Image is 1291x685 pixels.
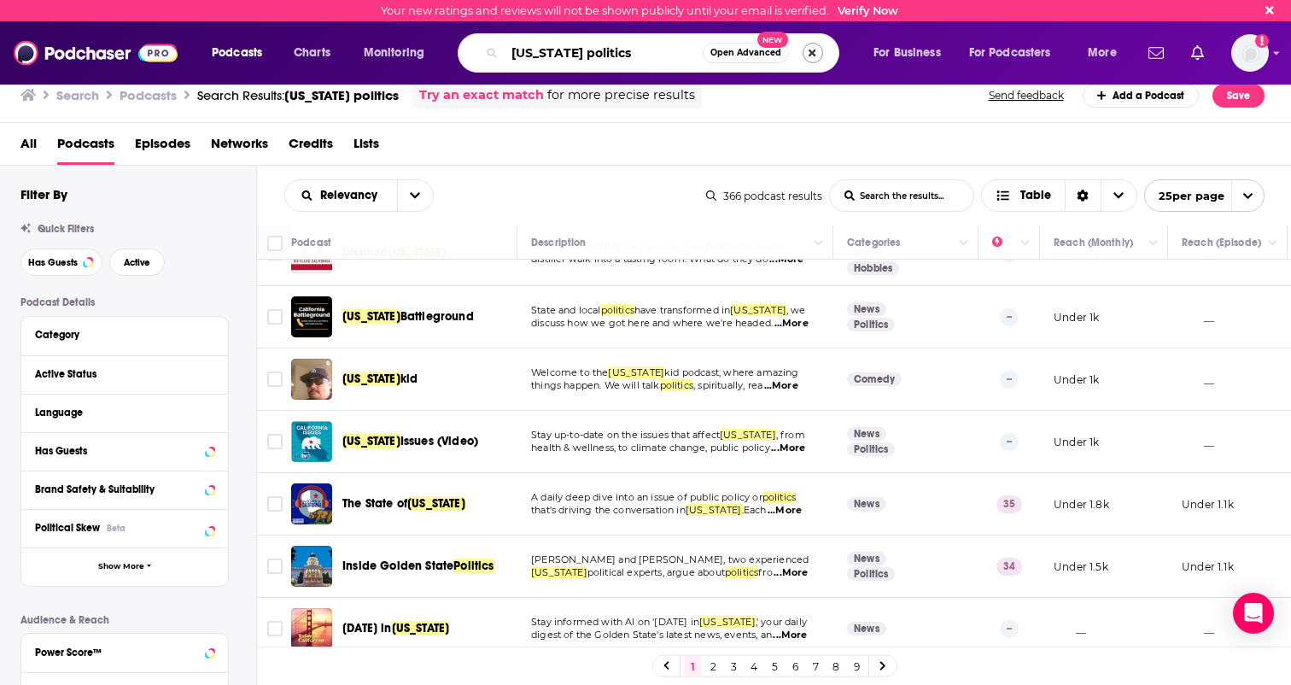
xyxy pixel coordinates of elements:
img: California kid [291,359,332,400]
button: Category [35,324,214,345]
button: Column Actions [954,233,974,254]
a: Hobbies [847,261,899,275]
span: [US_STATE] [608,366,664,378]
p: Under 1k [1054,310,1099,325]
a: 3 [725,656,742,676]
button: open menu [352,39,447,67]
button: Power Score™ [35,641,214,662]
h2: Filter By [20,186,67,202]
span: discuss how we got here and where we're headed. [531,317,773,329]
span: for more precise results [547,85,695,105]
span: ...More [773,629,807,642]
img: Inside Golden State Politics [291,546,332,587]
button: Column Actions [809,233,829,254]
p: Under 1.1k [1182,497,1234,512]
span: The State of [342,496,407,511]
button: Language [35,401,214,423]
span: Has Guests [28,258,78,267]
button: Show profile menu [1231,34,1269,72]
span: digest of the Golden State's latest news, events, an [531,629,772,641]
div: Search Results: [197,87,399,103]
div: Reach (Episode) [1182,232,1261,253]
p: 35 [996,495,1022,512]
span: Welcome to the [531,366,608,378]
span: New [757,32,788,48]
span: Toggle select row [267,372,283,387]
span: [US_STATE]. [686,504,744,516]
p: -- [1000,371,1019,388]
button: open menu [1076,39,1138,67]
a: California Battleground [291,296,332,337]
span: Each [744,504,767,516]
span: health & wellness, to climate change, public policy [531,442,770,454]
a: News [847,622,886,635]
span: [US_STATE] [699,616,756,628]
a: 7 [807,656,824,676]
a: 4 [745,656,762,676]
span: Toggle select row [267,245,283,261]
input: Search podcasts, credits, & more... [505,39,703,67]
p: Audience & Reach [20,614,229,626]
a: Podcasts [57,130,114,165]
div: Power Score [992,232,1016,253]
span: have transformed in [634,304,730,316]
a: Comedy [847,372,902,386]
p: Under 1.5k [1054,559,1108,574]
p: Podcast Details [20,296,229,308]
button: Open AdvancedNew [703,43,789,63]
span: that's driving the conversation in [531,504,686,516]
h2: Choose View [981,179,1137,212]
div: Category [35,329,203,341]
div: Open Intercom Messenger [1233,593,1274,634]
span: More [1088,41,1117,65]
button: Has Guests [35,440,214,461]
div: Brand Safety & Suitability [35,483,200,495]
span: [US_STATE] [342,309,400,324]
span: Toggle select row [267,309,283,325]
a: Lists [353,130,379,165]
span: [PERSON_NAME] and [PERSON_NAME], two experienced [531,553,809,565]
span: Toggle select row [267,434,283,449]
a: 6 [786,656,803,676]
button: Send feedback [984,88,1069,102]
p: __ [1182,622,1214,636]
a: California Issues (Video) [291,421,332,462]
span: State and local [531,304,601,316]
a: All [20,130,37,165]
svg: Email not verified [1255,34,1269,48]
span: politics [762,491,796,503]
span: Relevancy [320,190,383,202]
div: Language [35,407,203,419]
div: 366 podcast results [706,190,822,202]
span: [US_STATE] [730,304,786,316]
div: Sort Direction [1065,180,1101,211]
div: Search podcasts, credits, & more... [474,33,856,73]
span: Table [1020,190,1051,202]
h3: Search [56,87,99,103]
img: Today in California [291,608,332,649]
span: ...More [774,317,809,331]
a: [DATE] in[US_STATE] [342,620,449,637]
a: News [847,427,886,441]
span: , spiritually, rea [693,379,762,391]
p: -- [1000,433,1019,450]
div: Your new ratings and reviews will not be shown publicly until your email is verified. [381,4,898,17]
span: Open Advanced [710,49,781,57]
button: open menu [862,39,962,67]
a: Add a Podcast [1083,84,1200,108]
span: Charts [294,41,330,65]
span: things happen. We will talk [531,379,660,391]
span: Podcasts [212,41,262,65]
button: open menu [958,39,1076,67]
button: Political SkewBeta [35,517,214,538]
span: politics [725,566,758,578]
span: For Business [873,41,941,65]
span: 25 per page [1145,183,1224,209]
div: Podcast [291,232,331,253]
span: A daily deep dive into an issue of public policy or [531,491,762,503]
a: News [847,302,886,316]
p: Under 1k [1054,435,1099,449]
